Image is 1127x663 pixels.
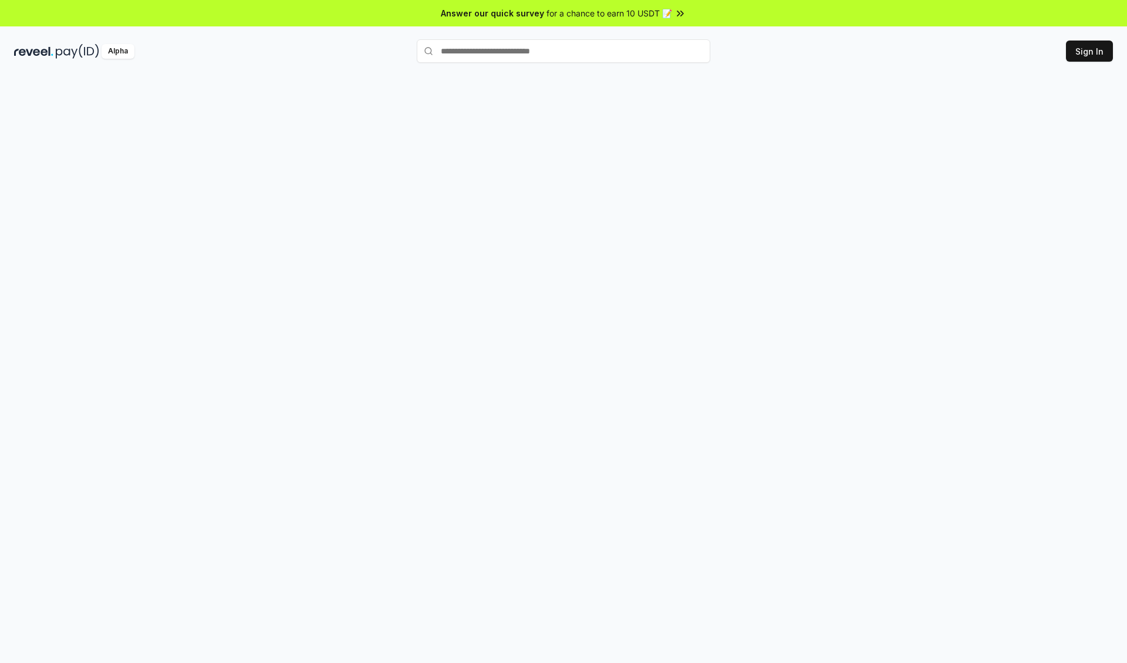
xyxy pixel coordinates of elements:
span: for a chance to earn 10 USDT 📝 [546,7,672,19]
span: Answer our quick survey [441,7,544,19]
img: pay_id [56,44,99,59]
div: Alpha [102,44,134,59]
img: reveel_dark [14,44,53,59]
button: Sign In [1066,41,1113,62]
